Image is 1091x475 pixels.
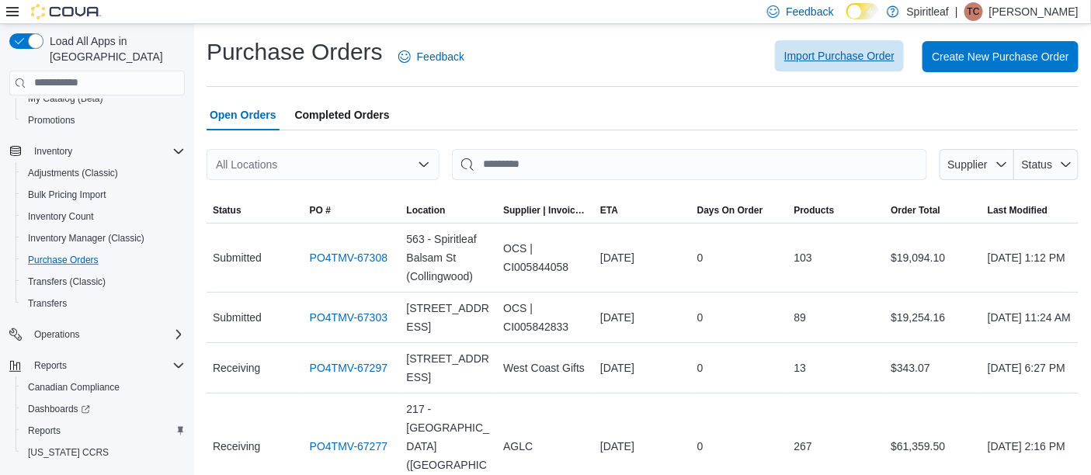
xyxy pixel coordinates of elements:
span: [US_STATE] CCRS [28,446,109,459]
a: Inventory Manager (Classic) [22,229,151,248]
a: Transfers [22,294,73,313]
div: OCS | CI005842833 [497,293,594,342]
button: Import Purchase Order [775,40,904,71]
button: Products [788,198,885,223]
a: Purchase Orders [22,251,105,269]
button: Reports [3,355,191,376]
span: Last Modified [988,204,1048,217]
span: Reports [28,356,185,375]
a: Feedback [392,41,471,72]
a: Bulk Pricing Import [22,185,113,204]
span: Operations [34,328,80,341]
button: Reports [16,420,191,442]
a: Adjustments (Classic) [22,164,124,182]
span: Feedback [786,4,833,19]
div: [DATE] 2:16 PM [982,431,1079,462]
a: Reports [22,421,67,440]
span: Days On Order [697,204,763,217]
span: Completed Orders [295,99,390,130]
button: Supplier | Invoice Number [497,198,594,223]
a: My Catalog (Beta) [22,89,109,108]
span: 563 - Spiritleaf Balsam St (Collingwood) [407,230,492,286]
p: [PERSON_NAME] [989,2,1079,21]
a: Promotions [22,111,82,130]
span: Submitted [213,248,262,267]
span: Receiving [213,359,260,377]
div: [DATE] 1:12 PM [982,242,1079,273]
button: Status [207,198,304,223]
span: Washington CCRS [22,443,185,462]
span: 0 [697,308,704,327]
button: Reports [28,356,73,375]
span: 267 [794,437,812,456]
span: Transfers [22,294,185,313]
div: [DATE] [594,352,691,383]
button: Last Modified [982,198,1079,223]
span: [STREET_ADDRESS] [407,349,492,387]
div: [DATE] 6:27 PM [982,352,1079,383]
span: Promotions [28,114,75,127]
button: Purchase Orders [16,249,191,271]
button: Transfers [16,293,191,314]
span: [STREET_ADDRESS] [407,299,492,336]
span: 0 [697,437,704,456]
span: Transfers [28,297,67,310]
a: PO4TMV-67308 [310,248,387,267]
span: Reports [22,421,185,440]
span: 0 [697,359,704,377]
button: Promotions [16,109,191,131]
span: Status [1022,158,1053,171]
button: ETA [594,198,691,223]
button: My Catalog (Beta) [16,88,191,109]
button: Supplier [940,149,1014,180]
span: Load All Apps in [GEOGRAPHIC_DATA] [43,33,185,64]
button: Inventory Count [16,206,191,227]
span: Purchase Orders [22,251,185,269]
span: Reports [34,359,67,372]
button: Bulk Pricing Import [16,184,191,206]
span: Import Purchase Order [784,48,895,64]
span: Promotions [22,111,185,130]
span: Canadian Compliance [22,378,185,397]
span: Inventory Count [28,210,94,223]
div: $19,254.16 [884,302,982,333]
div: Location [407,204,446,217]
span: Create New Purchase Order [932,49,1069,64]
button: Inventory [28,142,78,161]
span: 0 [697,248,704,267]
div: AGLC [497,431,594,462]
span: Adjustments (Classic) [28,167,118,179]
div: [DATE] [594,242,691,273]
button: [US_STATE] CCRS [16,442,191,463]
span: Feedback [417,49,464,64]
div: $343.07 [884,352,982,383]
span: Open Orders [210,99,276,130]
button: Location [401,198,498,223]
span: Bulk Pricing Import [28,189,106,201]
span: Inventory Manager (Classic) [28,232,144,244]
span: Inventory [34,145,72,158]
div: $19,094.10 [884,242,982,273]
span: Receiving [213,437,260,456]
p: Spiritleaf [907,2,949,21]
span: Inventory Manager (Classic) [22,229,185,248]
span: ETA [600,204,618,217]
button: Status [1014,149,1079,180]
button: Order Total [884,198,982,223]
span: Transfers (Classic) [22,272,185,291]
span: Order Total [891,204,940,217]
span: My Catalog (Beta) [28,92,103,105]
button: Days On Order [691,198,788,223]
a: Transfers (Classic) [22,272,112,291]
a: Dashboards [16,398,191,420]
span: Transfers (Classic) [28,276,106,288]
div: West Coast Gifts [497,352,594,383]
span: 13 [794,359,807,377]
div: Trevor C [964,2,983,21]
div: [DATE] [594,431,691,462]
a: Inventory Count [22,207,100,226]
a: PO4TMV-67303 [310,308,387,327]
div: $61,359.50 [884,431,982,462]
